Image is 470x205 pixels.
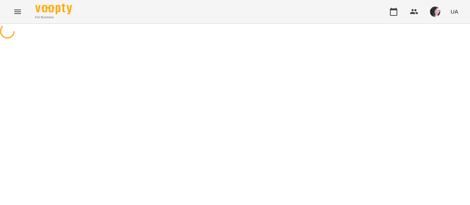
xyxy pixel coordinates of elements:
button: UA [448,5,461,18]
img: Voopty Logo [35,4,72,14]
img: 2806701817c5ecc41609d986f83e462c.jpeg [430,7,440,17]
span: For Business [35,15,72,20]
button: Menu [9,3,26,21]
span: UA [451,8,458,15]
